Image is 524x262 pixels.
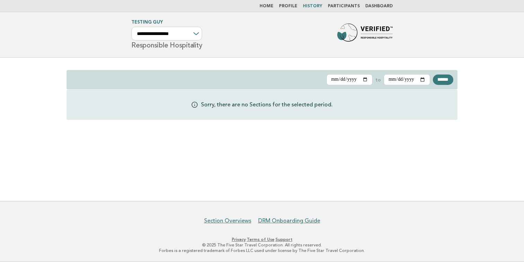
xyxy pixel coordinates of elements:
a: Testing Guy [131,20,163,25]
a: Terms of Use [247,237,274,242]
a: Home [260,4,273,8]
label: to [375,77,381,83]
p: Sorry, there are no Sections for the selected period. [201,101,333,109]
a: Dashboard [365,4,393,8]
p: · · [50,237,474,242]
p: © 2025 The Five Star Travel Corporation. All rights reserved. [50,242,474,248]
a: DRM Onboarding Guide [258,217,320,224]
p: Forbes is a registered trademark of Forbes LLC used under license by The Five Star Travel Corpora... [50,248,474,253]
a: Privacy [232,237,246,242]
a: History [303,4,322,8]
h1: Responsible Hospitality [131,20,202,49]
a: Profile [279,4,297,8]
a: Section Overviews [204,217,251,224]
a: Participants [328,4,360,8]
a: Support [276,237,292,242]
img: Forbes Travel Guide [337,24,393,46]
